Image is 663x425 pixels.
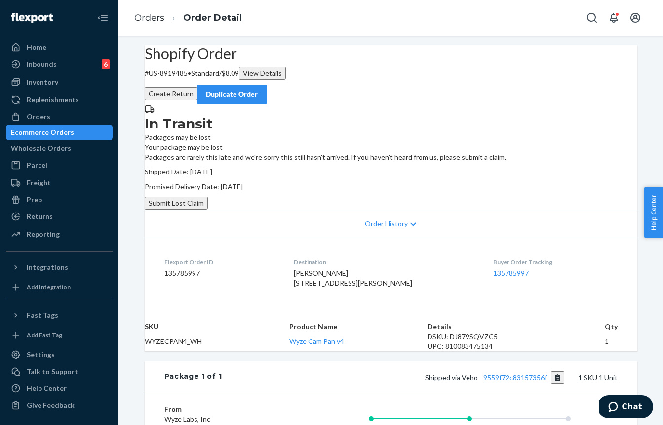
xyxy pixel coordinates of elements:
div: Inventory [27,77,58,87]
iframe: Opens a widget where you can chat to one of our agents [599,395,653,420]
div: Talk to Support [27,367,78,377]
button: View Details [239,67,286,80]
th: Product Name [289,322,428,332]
div: DSKU: DJ879SQVZC5 [428,332,605,341]
header: Your package may be lost [145,142,637,152]
span: Order History [365,219,408,229]
div: Fast Tags [27,310,58,320]
div: Inbounds [27,59,57,69]
div: Packages may be lost [145,115,637,142]
span: Shipped via Veho [425,373,564,382]
dd: 135785997 [164,268,278,278]
a: Reporting [6,226,113,242]
dt: From [164,404,282,414]
div: Returns [27,212,53,221]
div: Ecommerce Orders [11,127,74,137]
a: Replenishments [6,92,113,108]
p: Packages are rarely this late and we're sorry this still hasn't arrived. If you haven't heard fro... [145,152,637,162]
div: Orders [27,112,50,122]
div: Integrations [27,262,68,272]
a: Wyze Cam Pan v4 [289,337,344,345]
dt: Flexport Order ID [164,258,278,266]
a: Orders [6,109,113,125]
th: Details [428,322,605,332]
button: Duplicate Order [197,85,267,104]
a: Orders [134,12,164,23]
button: Talk to Support [6,364,113,380]
p: Promised Delivery Date: [DATE] [145,182,637,192]
button: Help Center [644,187,663,238]
a: Inbounds6 [6,56,113,72]
a: Help Center [6,381,113,396]
th: SKU [145,322,289,332]
td: WYZECPAN4_WH [145,332,289,351]
a: Order Detail [183,12,242,23]
div: Prep [27,195,42,205]
a: Wholesale Orders [6,140,113,156]
button: Open notifications [604,8,624,28]
th: Qty [605,322,637,332]
button: Open account menu [625,8,645,28]
div: Settings [27,350,55,360]
a: Prep [6,192,113,208]
button: Give Feedback [6,397,113,413]
td: 1 [605,332,637,351]
span: [PERSON_NAME] [STREET_ADDRESS][PERSON_NAME] [294,269,412,287]
div: UPC: 810083475134 [428,341,605,351]
a: Ecommerce Orders [6,125,113,140]
span: Standard [191,69,219,77]
div: Help Center [27,383,67,393]
button: Submit Lost Claim [145,197,208,210]
span: • [188,69,191,77]
a: Add Integration [6,279,113,295]
button: Create Return [145,87,197,100]
div: View Details [243,68,282,78]
p: Shipped Date: [DATE] [145,167,637,177]
a: Freight [6,175,113,191]
a: Parcel [6,157,113,173]
div: Home [27,42,46,52]
button: Open Search Box [582,8,602,28]
div: Parcel [27,160,47,170]
a: 9559f72c83157356f [483,373,547,382]
a: Add Fast Tag [6,327,113,343]
dt: Destination [294,258,477,266]
h2: Shopify Order [145,45,637,62]
div: Freight [27,178,51,188]
a: Returns [6,209,113,224]
div: 6 [102,59,110,69]
h3: In Transit [145,115,637,132]
div: Wholesale Orders [11,143,71,153]
div: Give Feedback [27,400,75,410]
button: Fast Tags [6,307,113,323]
div: Reporting [27,229,60,239]
img: Flexport logo [11,13,53,23]
button: Copy tracking number [551,371,564,384]
div: Package 1 of 1 [164,371,222,384]
div: Duplicate Order [206,89,258,99]
div: Add Fast Tag [27,331,62,339]
a: 135785997 [493,269,529,277]
ol: breadcrumbs [126,3,250,33]
div: 1 SKU 1 Unit [222,371,617,384]
div: Replenishments [27,95,79,105]
button: Integrations [6,259,113,275]
dt: Buyer Order Tracking [493,258,618,266]
a: Settings [6,347,113,363]
a: Inventory [6,74,113,90]
a: Home [6,40,113,55]
button: Close Navigation [93,8,113,28]
div: Add Integration [27,283,71,291]
p: # US-8919485 / $8.09 [145,67,637,80]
